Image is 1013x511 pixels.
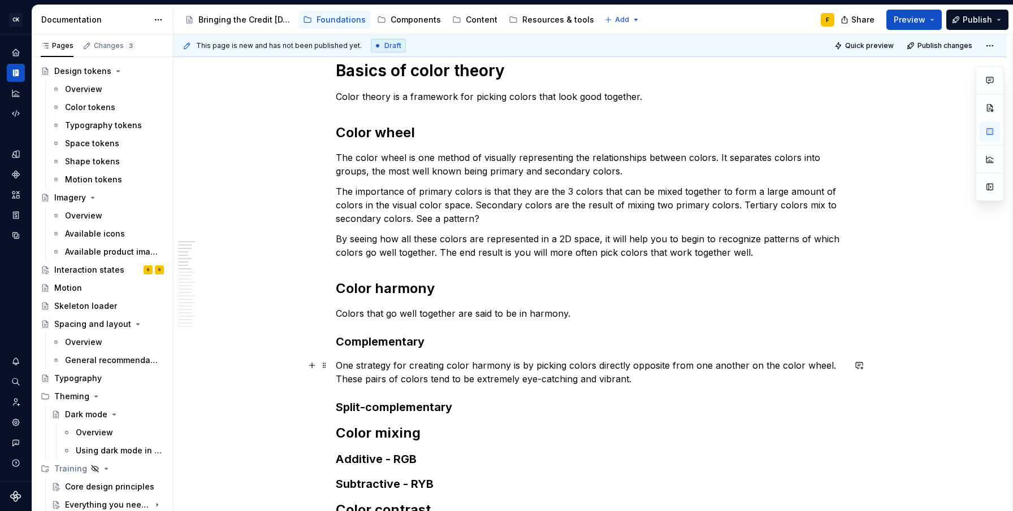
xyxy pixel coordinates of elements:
[7,393,25,411] div: Invite team
[146,264,150,276] div: S
[10,491,21,502] svg: Supernova Logo
[196,41,362,50] span: This page is new and has not been published yet.
[7,226,25,244] a: Data sources
[336,185,845,225] p: The importance of primary colors is that they are the 3 colors that can be mixed together to form...
[298,11,370,29] a: Foundations
[180,11,296,29] a: Bringing the Credit [DATE] brand to life across products
[7,373,25,391] button: Search ⌘K
[903,38,977,54] button: Publish changes
[336,399,845,415] h3: Split-complementary
[36,297,168,315] a: Skeleton loader
[47,80,168,98] a: Overview
[54,65,111,77] div: Design tokens
[601,12,643,28] button: Add
[963,14,992,25] span: Publish
[65,337,102,348] div: Overview
[917,41,972,50] span: Publish changes
[391,14,441,25] div: Components
[47,152,168,171] a: Shape tokens
[336,124,845,142] h2: Color wheel
[7,434,25,452] button: Contact support
[65,228,125,239] div: Available icons
[36,369,168,387] a: Typography
[47,207,168,225] a: Overview
[7,206,25,224] a: Storybook stories
[180,8,599,31] div: Page tree
[65,120,142,131] div: Typography tokens
[47,116,168,134] a: Typography tokens
[36,279,168,297] a: Motion
[65,138,119,149] div: Space tokens
[94,41,135,50] div: Changes
[504,11,599,29] a: Resources & tools
[336,307,845,320] p: Colors that go well together are said to be in harmony.
[65,156,120,167] div: Shape tokens
[65,84,102,95] div: Overview
[158,264,161,276] div: S
[54,282,82,294] div: Motion
[47,405,168,423] a: Dark mode
[7,104,25,123] a: Code automation
[894,14,925,25] span: Preview
[65,355,158,366] div: General recommendations
[851,14,875,25] span: Share
[7,64,25,82] a: Documentation
[336,60,845,81] h1: Basics of color theory
[7,43,25,62] a: Home
[886,10,942,30] button: Preview
[65,102,115,113] div: Color tokens
[47,478,168,496] a: Core design principles
[41,41,73,50] div: Pages
[58,442,168,460] a: Using dark mode in Figma
[7,84,25,102] div: Analytics
[336,424,845,442] h2: Color mixing
[7,165,25,184] a: Components
[76,427,113,438] div: Overview
[946,10,1008,30] button: Publish
[36,460,168,478] div: Training
[835,10,882,30] button: Share
[47,243,168,261] a: Available product imagery
[336,451,845,467] h3: Additive - RGB
[76,445,162,456] div: Using dark mode in Figma
[373,11,445,29] a: Components
[7,413,25,431] div: Settings
[65,210,102,221] div: Overview
[845,41,894,50] span: Quick preview
[54,373,102,384] div: Typography
[448,11,502,29] a: Content
[54,391,89,402] div: Theming
[47,225,168,243] a: Available icons
[54,300,117,312] div: Skeleton loader
[36,62,168,80] a: Design tokens
[58,423,168,442] a: Overview
[126,41,135,50] span: 3
[7,352,25,370] button: Notifications
[198,14,292,25] div: Bringing the Credit [DATE] brand to life across products
[7,145,25,163] div: Design tokens
[317,14,366,25] div: Foundations
[336,476,845,492] h3: Subtractive - RYB
[336,334,845,350] h3: Complementary
[522,14,594,25] div: Resources & tools
[336,151,845,178] p: The color wheel is one method of visually representing the relationships between colors. It separ...
[336,90,845,103] p: Color theory is a framework for picking colors that look good together.
[36,387,168,405] div: Theming
[7,186,25,204] a: Assets
[41,14,148,25] div: Documentation
[336,279,845,298] h2: Color harmony
[9,13,23,27] div: CK
[65,499,150,510] div: Everything you need to know
[36,261,168,279] a: Interaction statesSS
[47,171,168,189] a: Motion tokens
[47,134,168,152] a: Space tokens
